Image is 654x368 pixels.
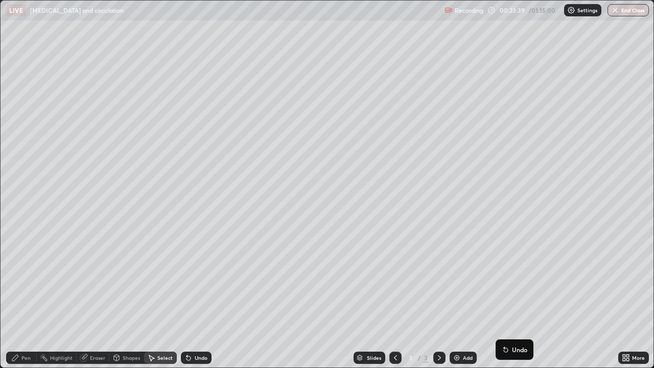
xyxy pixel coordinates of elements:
div: Shapes [123,355,140,360]
div: 3 [423,353,429,362]
div: / [418,355,421,361]
div: Pen [21,355,31,360]
div: Highlight [50,355,73,360]
div: Eraser [90,355,105,360]
img: add-slide-button [453,354,461,362]
div: More [632,355,645,360]
div: Slides [367,355,381,360]
div: Add [463,355,473,360]
p: Recording [455,7,483,14]
button: End Class [608,4,649,16]
button: Undo [500,343,529,356]
img: end-class-cross [611,6,619,14]
p: [MEDICAL_DATA] and circulation [30,6,124,14]
p: LIVE [9,6,23,14]
p: Undo [512,346,527,354]
p: Settings [577,8,597,13]
div: Undo [195,355,207,360]
img: class-settings-icons [567,6,575,14]
div: 3 [406,355,416,361]
div: Select [157,355,173,360]
img: recording.375f2c34.svg [445,6,453,14]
